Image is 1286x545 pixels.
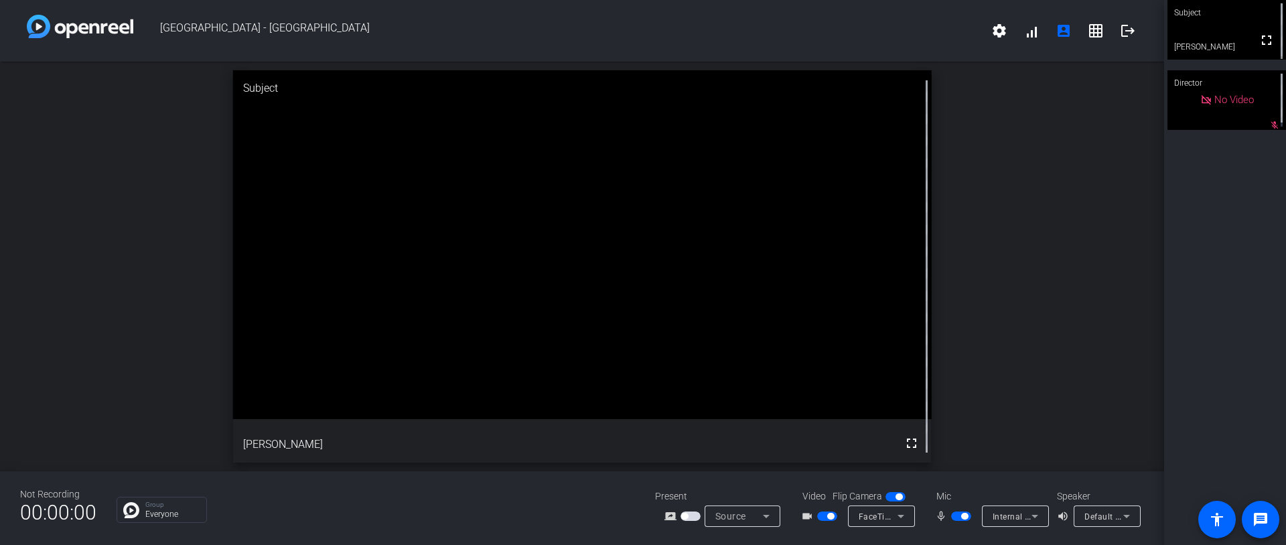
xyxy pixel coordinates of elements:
[802,489,826,503] span: Video
[993,511,1107,522] span: Internal Microphone (Built-in)
[833,489,882,503] span: Flip Camera
[145,510,200,518] p: Everyone
[1084,511,1224,522] span: Default - Internal Speakers (Built-in)
[935,508,951,524] mat-icon: mic_none
[991,23,1007,39] mat-icon: settings
[1209,512,1225,528] mat-icon: accessibility
[1056,23,1072,39] mat-icon: account_box
[133,15,983,47] span: [GEOGRAPHIC_DATA] - [GEOGRAPHIC_DATA]
[1015,15,1048,47] button: signal_cellular_alt
[145,501,200,508] p: Group
[923,489,1057,503] div: Mic
[1214,94,1254,106] span: No Video
[20,487,96,501] div: Not Recording
[20,496,96,529] span: 00:00:00
[27,15,133,38] img: white-gradient.svg
[1120,23,1136,39] mat-icon: logout
[1167,70,1286,96] div: Director
[1057,489,1137,503] div: Speaker
[1259,32,1275,48] mat-icon: fullscreen
[904,435,920,451] mat-icon: fullscreen
[664,508,681,524] mat-icon: screen_share_outline
[1057,508,1073,524] mat-icon: volume_up
[715,511,746,522] span: Source
[1253,512,1269,528] mat-icon: message
[233,70,932,106] div: Subject
[655,489,789,503] div: Present
[801,508,817,524] mat-icon: videocam_outline
[123,502,139,518] img: Chat Icon
[1088,23,1104,39] mat-icon: grid_on
[859,511,1031,522] span: FaceTime HD Camera (Built-in) (05ac:8600)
